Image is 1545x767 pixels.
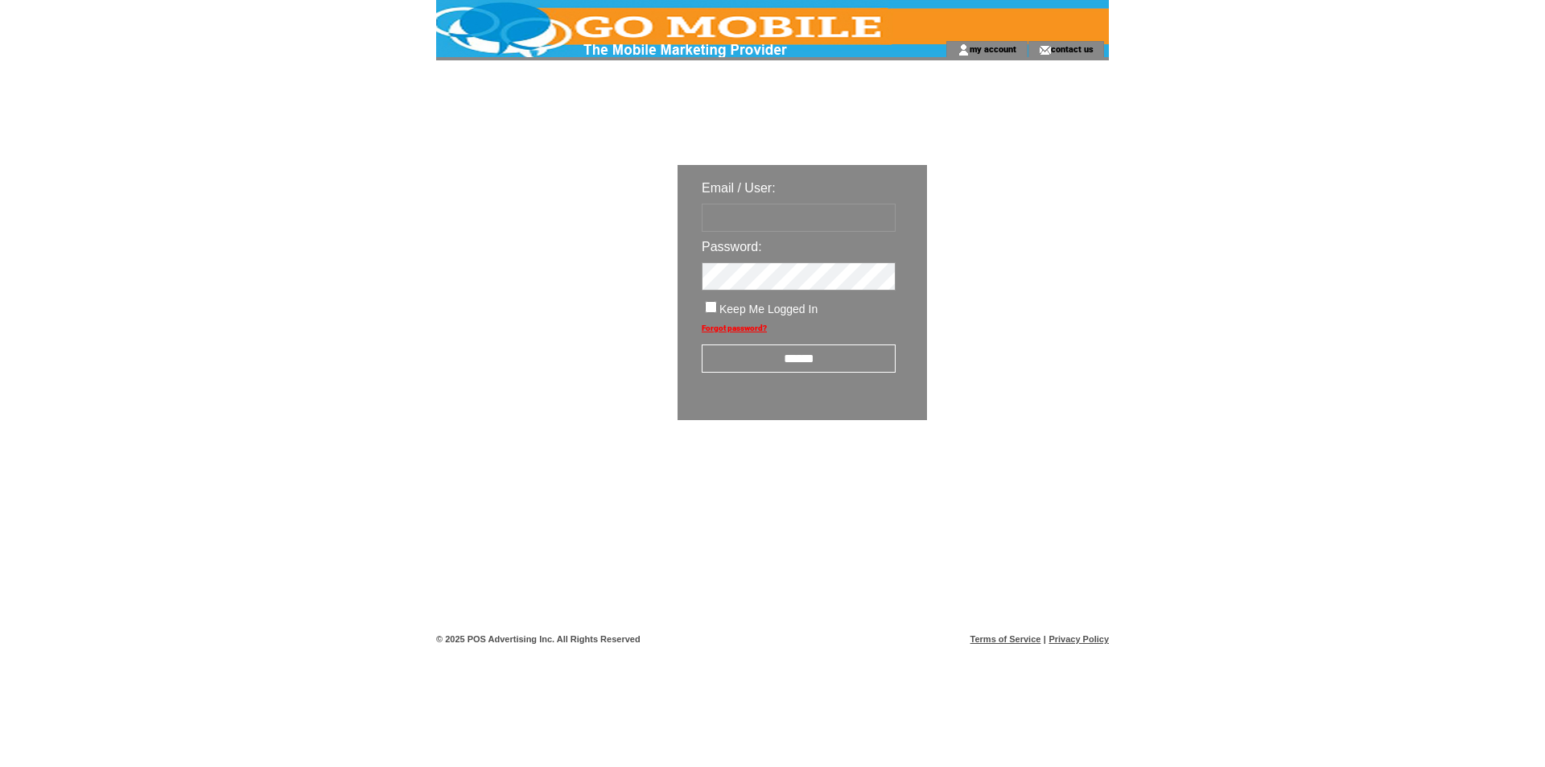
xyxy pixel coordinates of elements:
a: Terms of Service [970,634,1041,644]
span: Email / User: [702,181,776,195]
img: transparent.png [974,460,1054,480]
span: | [1044,634,1046,644]
a: Forgot password? [702,324,767,332]
span: Keep Me Logged In [719,303,818,315]
a: Privacy Policy [1049,634,1109,644]
span: Password: [702,240,762,254]
span: © 2025 POS Advertising Inc. All Rights Reserved [436,634,641,644]
img: contact_us_icon.gif [1039,43,1051,56]
a: contact us [1051,43,1094,54]
img: account_icon.gif [958,43,970,56]
a: my account [970,43,1016,54]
